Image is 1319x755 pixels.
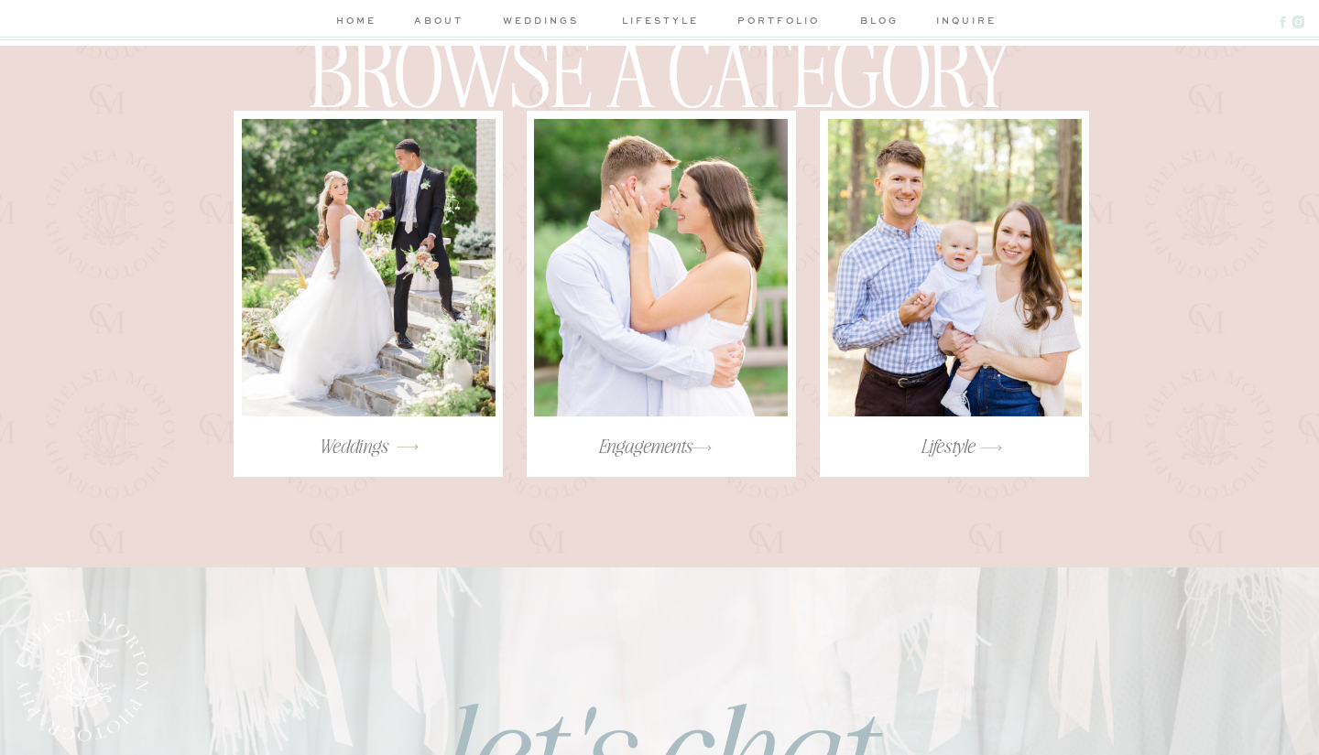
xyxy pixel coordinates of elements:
a: blog [853,13,905,32]
a: Lifestyle [825,434,1069,474]
a: portfolio [735,13,822,32]
a: home [332,13,380,32]
a: lifestyle [616,13,703,32]
a: about [411,13,466,32]
a: Weddings [231,434,474,454]
h2: browse a category [300,12,1022,126]
a: inquire [936,13,988,32]
a: weddings [497,13,584,32]
a: Engagements [523,434,767,474]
